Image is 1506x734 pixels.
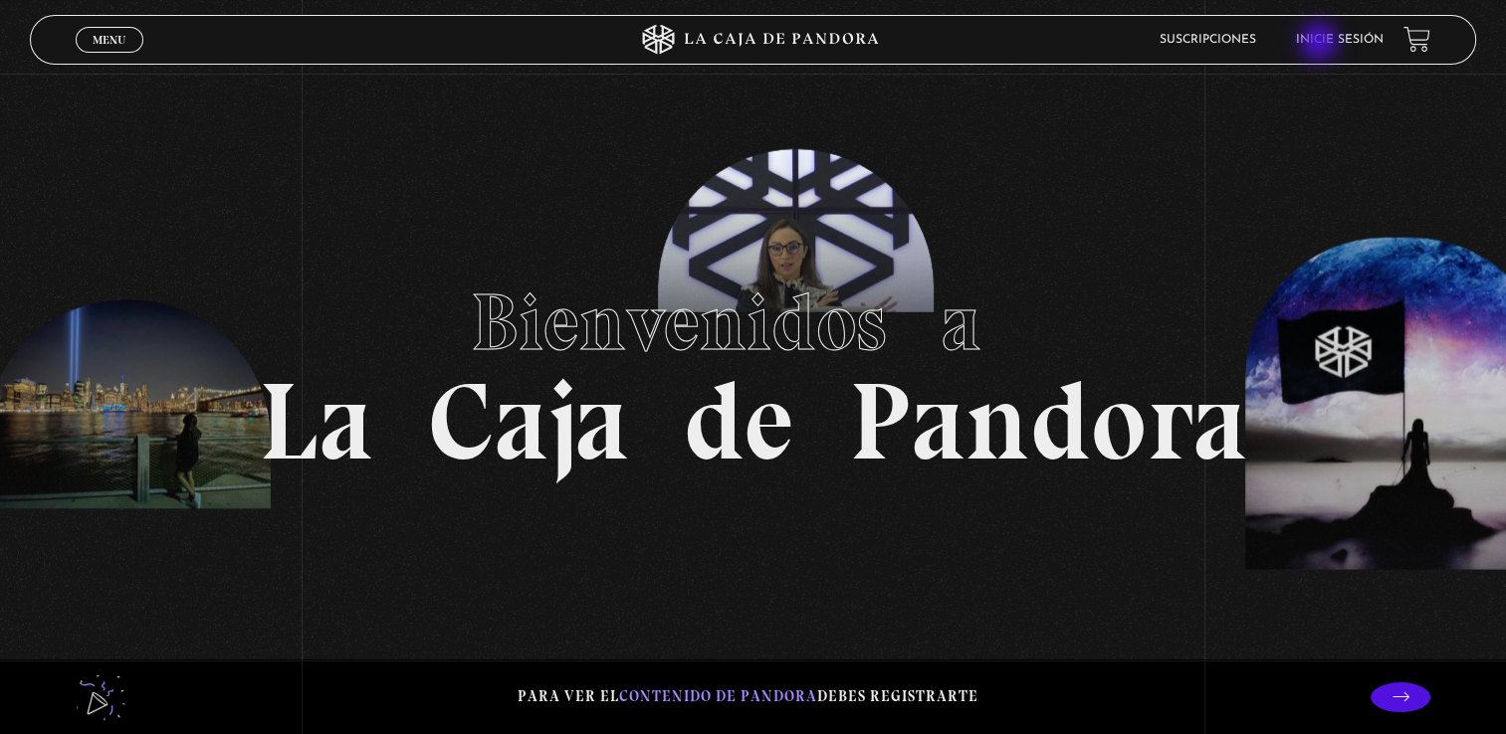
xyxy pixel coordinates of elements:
[93,34,125,46] span: Menu
[619,687,817,705] span: contenido de Pandora
[471,275,1036,370] span: Bienvenidos a
[1160,34,1256,46] a: Suscripciones
[518,683,978,710] p: Para ver el debes registrarte
[86,51,132,65] span: Cerrar
[1403,26,1430,53] a: View your shopping cart
[1296,34,1384,46] a: Inicie sesión
[259,258,1247,476] h1: La Caja de Pandora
